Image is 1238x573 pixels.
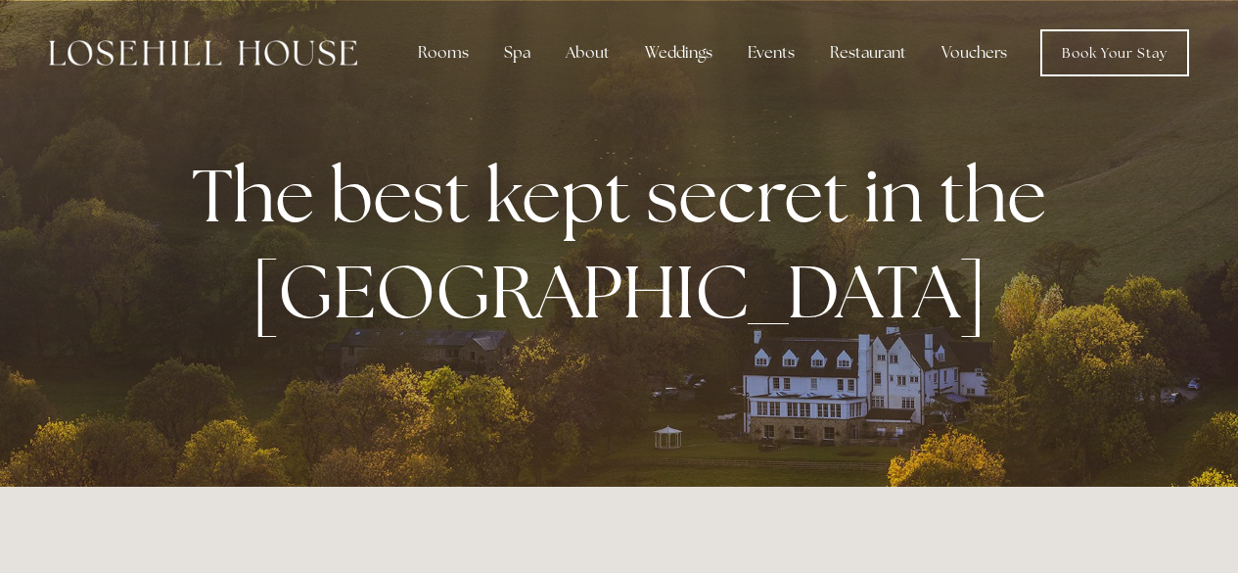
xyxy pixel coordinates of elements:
[488,33,546,72] div: Spa
[49,40,357,66] img: Losehill House
[926,33,1023,72] a: Vouchers
[814,33,922,72] div: Restaurant
[629,33,728,72] div: Weddings
[732,33,810,72] div: Events
[192,147,1062,339] strong: The best kept secret in the [GEOGRAPHIC_DATA]
[1040,29,1189,76] a: Book Your Stay
[550,33,625,72] div: About
[402,33,484,72] div: Rooms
